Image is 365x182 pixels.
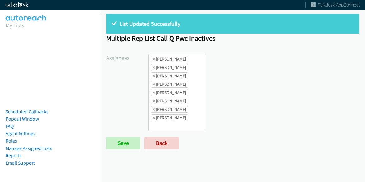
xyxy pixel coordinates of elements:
[151,106,188,113] li: Tatiana Medina
[347,66,365,116] iframe: Resource Center
[144,137,179,149] a: Back
[112,20,354,28] p: List Updated Successfully
[153,115,155,121] span: ×
[6,152,22,158] a: Reports
[151,64,188,71] li: Cathy Shahan
[151,98,188,104] li: Jordan Stehlik
[106,34,359,43] h1: Multiple Rep List Call Q Pwc Inactives
[6,109,48,115] a: Scheduled Callbacks
[153,73,155,79] span: ×
[151,89,188,96] li: Jasmin Martinez
[6,123,14,129] a: FAQ
[6,160,35,166] a: Email Support
[153,98,155,104] span: ×
[311,2,360,8] a: Talkdesk AppConnect
[151,81,188,88] li: Daquaya Johnson
[153,81,155,87] span: ×
[153,56,155,62] span: ×
[6,116,39,122] a: Popout Window
[6,145,52,151] a: Manage Assigned Lists
[6,22,24,29] a: My Lists
[153,64,155,71] span: ×
[106,137,140,149] input: Save
[151,114,188,121] li: Trevonna Lancaster
[151,56,188,62] li: Alana Ruiz
[6,138,17,144] a: Roles
[6,130,35,136] a: Agent Settings
[106,54,148,62] label: Assignees
[151,72,188,79] li: Charles Ross
[153,106,155,112] span: ×
[153,89,155,96] span: ×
